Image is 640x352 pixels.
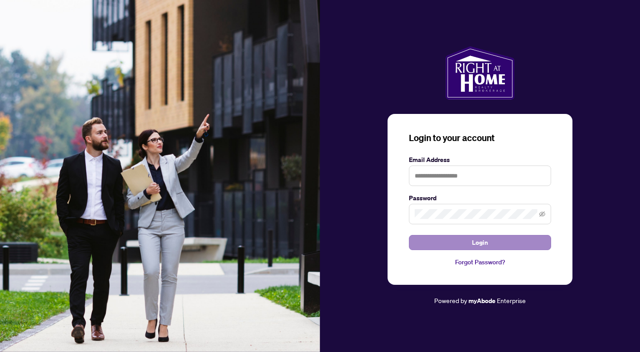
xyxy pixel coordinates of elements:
button: Login [409,235,551,250]
h3: Login to your account [409,132,551,144]
span: Powered by [434,296,467,304]
span: Login [472,235,488,250]
span: Enterprise [497,296,526,304]
label: Password [409,193,551,203]
a: Forgot Password? [409,257,551,267]
label: Email Address [409,155,551,165]
img: ma-logo [445,46,514,100]
span: eye-invisible [539,211,545,217]
a: myAbode [468,296,496,306]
